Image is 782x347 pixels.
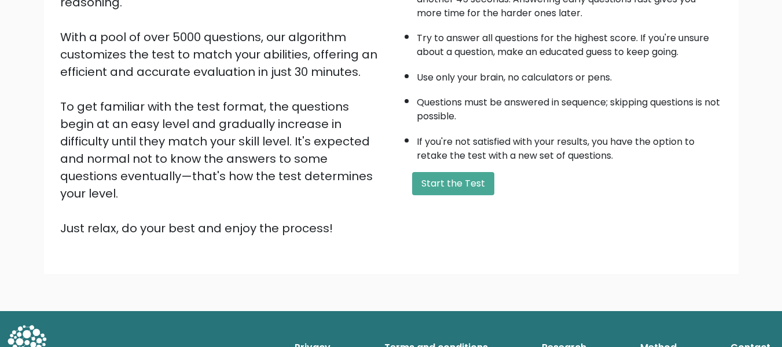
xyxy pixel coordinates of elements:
[417,90,722,123] li: Questions must be answered in sequence; skipping questions is not possible.
[417,129,722,163] li: If you're not satisfied with your results, you have the option to retake the test with a new set ...
[412,172,494,195] button: Start the Test
[417,65,722,85] li: Use only your brain, no calculators or pens.
[417,25,722,59] li: Try to answer all questions for the highest score. If you're unsure about a question, make an edu...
